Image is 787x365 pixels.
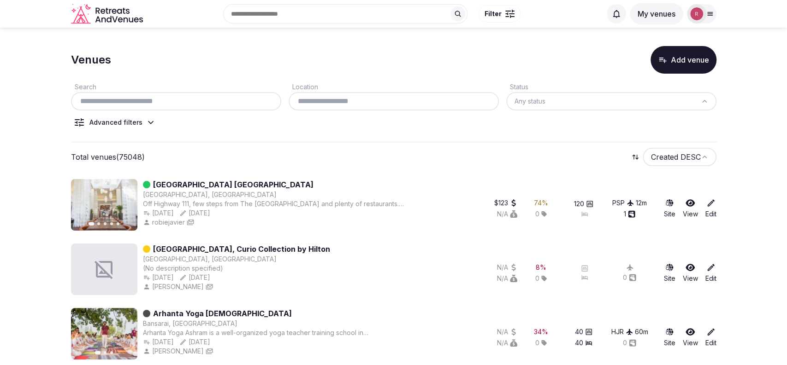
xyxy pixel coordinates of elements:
[71,152,145,162] p: Total venues (75048)
[535,274,539,283] span: 0
[623,338,636,348] button: 0
[71,4,145,24] a: Visit the homepage
[143,282,204,291] button: [PERSON_NAME]
[497,327,517,336] button: N/A
[664,198,675,219] a: Site
[575,327,592,336] button: 40
[497,274,517,283] button: N/A
[110,222,113,225] button: Go to slide 4
[575,327,583,336] span: 40
[110,351,113,354] button: Go to slide 3
[179,337,210,347] button: [DATE]
[153,243,330,255] a: [GEOGRAPHIC_DATA], Curio Collection by Hilton
[497,263,517,272] button: N/A
[624,209,635,219] button: 1
[664,327,675,348] a: Site
[143,337,174,347] button: [DATE]
[705,198,716,219] a: Edit
[71,52,111,68] h1: Venues
[574,199,593,209] button: 120
[143,264,330,273] div: (No description specified)
[575,338,583,348] span: 40
[289,83,318,91] label: Location
[104,351,107,354] button: Go to slide 2
[89,118,142,127] div: Advanced filters
[97,222,100,225] button: Go to slide 2
[494,198,517,208] button: $123
[71,4,145,24] svg: Retreats and Venues company logo
[534,198,548,208] div: 74 %
[705,263,716,283] a: Edit
[143,199,413,209] div: Off Highway 111, few steps from The [GEOGRAPHIC_DATA] and plenty of restaurants. [GEOGRAPHIC_DATA...
[479,5,521,23] button: Filter
[612,198,634,208] button: PSP
[705,327,716,348] a: Edit
[536,263,546,272] button: 8%
[535,209,539,219] span: 0
[179,209,210,218] button: [DATE]
[630,3,683,24] button: My venues
[71,308,137,359] img: Featured image for Arhanta Yoga Ashram
[143,328,413,337] div: Arhanta Yoga Ashram is a well-organized yoga teacher training school in [GEOGRAPHIC_DATA] that of...
[71,179,137,231] img: Featured image for Hilton Garden Inn Palm Springs
[635,327,648,336] button: 60m
[88,222,94,226] button: Go to slide 1
[153,179,314,190] a: [GEOGRAPHIC_DATA] [GEOGRAPHIC_DATA]
[153,308,292,319] a: Arhanta Yoga [DEMOGRAPHIC_DATA]
[71,83,96,91] label: Search
[611,327,633,336] button: HJR
[95,351,101,354] button: Go to slide 1
[683,198,698,219] a: View
[143,319,237,328] button: Bansarai, [GEOGRAPHIC_DATA]
[683,327,698,348] a: View
[534,327,548,336] div: 34 %
[143,347,204,356] button: [PERSON_NAME]
[623,273,636,282] button: 0
[143,255,277,264] button: [GEOGRAPHIC_DATA], [GEOGRAPHIC_DATA]
[143,218,185,227] button: robiejavier
[536,263,546,272] div: 8 %
[152,347,204,356] span: [PERSON_NAME]
[485,9,502,18] span: Filter
[575,338,592,348] button: 40
[497,209,517,219] button: N/A
[143,273,174,282] button: [DATE]
[664,263,675,283] a: Site
[117,222,119,225] button: Go to slide 5
[534,198,548,208] button: 74%
[152,218,185,227] span: robiejavier
[534,327,548,336] button: 34%
[143,190,277,199] button: [GEOGRAPHIC_DATA], [GEOGRAPHIC_DATA]
[636,198,647,208] div: 12 m
[535,338,539,348] span: 0
[179,273,210,282] button: [DATE]
[506,83,528,91] label: Status
[651,46,716,74] button: Add venue
[574,199,584,209] span: 120
[630,9,683,18] a: My venues
[143,209,174,218] button: [DATE]
[152,282,204,291] span: [PERSON_NAME]
[497,338,517,348] div: N/A
[104,222,107,225] button: Go to slide 3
